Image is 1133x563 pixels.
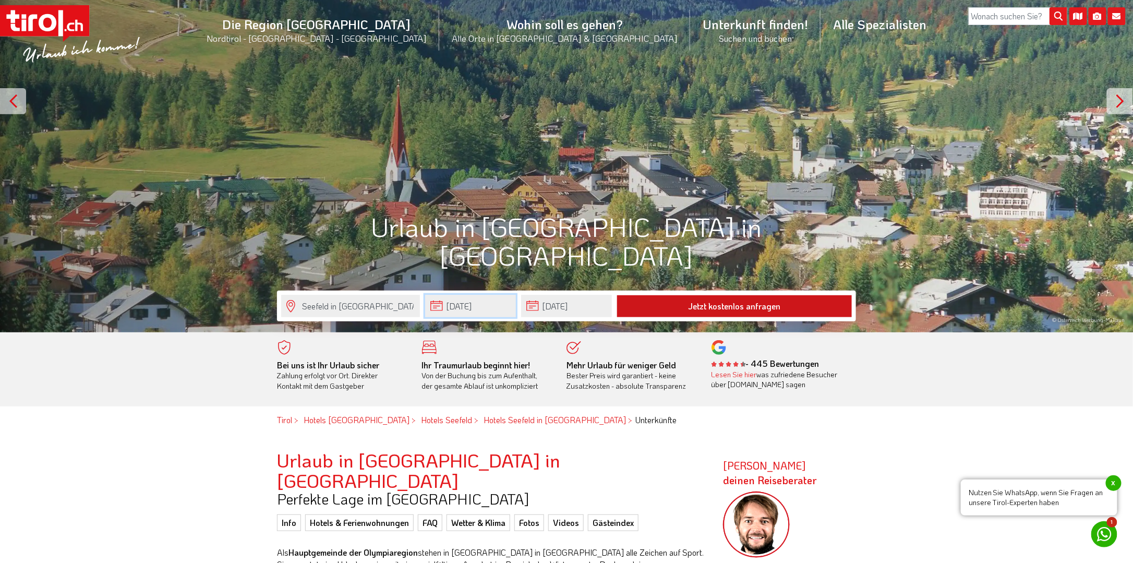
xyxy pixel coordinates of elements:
i: Kontakt [1108,7,1126,25]
a: Wohin soll es gehen?Alle Orte in [GEOGRAPHIC_DATA] & [GEOGRAPHIC_DATA] [439,5,690,55]
span: Nutzen Sie WhatsApp, wenn Sie Fragen an unsere Tirol-Experten haben [961,480,1117,516]
b: Ihr Traumurlaub beginnt hier! [422,360,531,370]
a: FAQ [418,514,442,531]
img: frag-markus.png [723,492,790,558]
a: 1 Nutzen Sie WhatsApp, wenn Sie Fragen an unsere Tirol-Experten habenx [1091,521,1117,547]
div: Zahlung erfolgt vor Ort. Direkter Kontakt mit dem Gastgeber [277,360,406,391]
span: 1 [1107,517,1117,528]
h2: Urlaub in [GEOGRAPHIC_DATA] in [GEOGRAPHIC_DATA] [277,450,707,491]
a: Wetter & Klima [447,514,510,531]
span: deinen Reiseberater [723,473,817,487]
a: Lesen Sie hier [712,369,757,379]
strong: Hauptgemeinde der Olympiaregion [288,547,418,558]
div: was zufriedene Besucher über [DOMAIN_NAME] sagen [712,369,841,390]
a: Hotels Seefeld in [GEOGRAPHIC_DATA] [484,414,626,425]
small: Alle Orte in [GEOGRAPHIC_DATA] & [GEOGRAPHIC_DATA] [452,32,678,44]
b: - 445 Bewertungen [712,358,819,369]
a: Unterkunft finden!Suchen und buchen [690,5,821,55]
input: Abreise [521,295,612,317]
input: Wonach suchen Sie? [968,7,1067,25]
h3: Perfekte Lage im [GEOGRAPHIC_DATA] [277,491,707,507]
input: Wo soll's hingehen? [281,295,420,317]
a: Tirol [277,414,292,425]
a: Hotels & Ferienwohnungen [305,514,414,531]
a: Videos [548,514,584,531]
b: Mehr Urlaub für weniger Geld [566,360,676,370]
a: Info [277,514,301,531]
li: Unterkünfte [631,414,677,426]
h1: Urlaub in [GEOGRAPHIC_DATA] in [GEOGRAPHIC_DATA] [277,212,856,270]
a: Hotels [GEOGRAPHIC_DATA] [304,414,409,425]
b: Bei uns ist Ihr Urlaub sicher [277,360,379,370]
input: Anreise [425,295,516,317]
small: Nordtirol - [GEOGRAPHIC_DATA] - [GEOGRAPHIC_DATA] [207,32,427,44]
div: Bester Preis wird garantiert - keine Zusatzkosten - absolute Transparenz [566,360,696,391]
a: Hotels Seefeld [421,414,472,425]
i: Karte öffnen [1069,7,1087,25]
strong: [PERSON_NAME] [723,459,817,487]
div: Von der Buchung bis zum Aufenthalt, der gesamte Ablauf ist unkompliziert [422,360,551,391]
small: Suchen und buchen [703,32,808,44]
button: Jetzt kostenlos anfragen [617,295,852,317]
a: Fotos [514,514,544,531]
a: Alle Spezialisten [821,5,939,44]
i: Fotogalerie [1089,7,1106,25]
span: x [1106,475,1122,491]
a: Gästeindex [588,514,638,531]
a: Die Region [GEOGRAPHIC_DATA]Nordtirol - [GEOGRAPHIC_DATA] - [GEOGRAPHIC_DATA] [194,5,439,55]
